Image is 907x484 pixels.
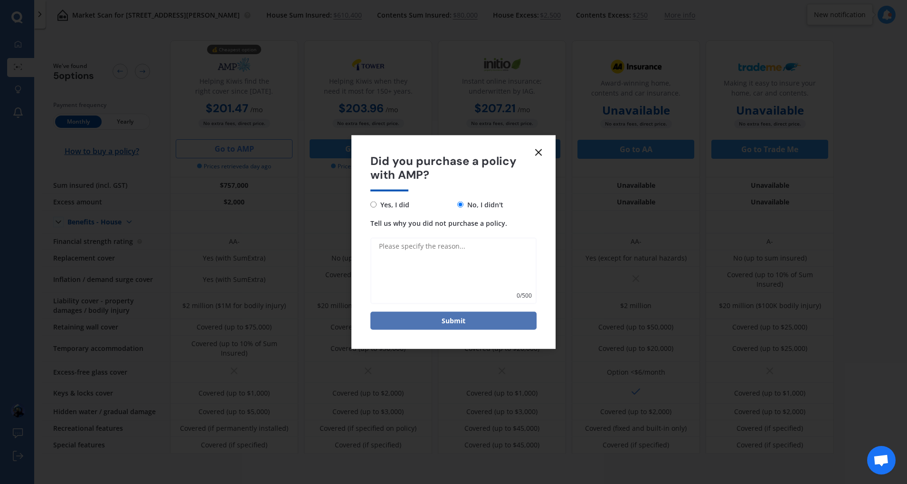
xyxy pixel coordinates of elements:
div: Open chat [867,446,896,474]
span: Did you purchase a policy with AMP? [370,155,537,182]
input: No, I didn't [457,202,463,208]
span: No, I didn't [463,199,503,210]
span: 0 / 500 [517,290,532,300]
span: Tell us why you did not purchase a policy. [370,218,507,227]
button: Submit [370,311,537,329]
input: Yes, I did [370,202,377,208]
span: Yes, I did [377,199,409,210]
